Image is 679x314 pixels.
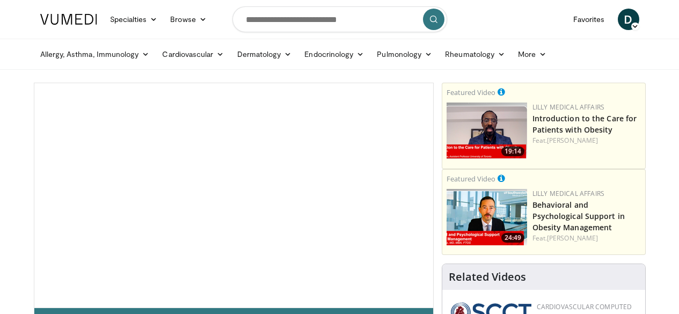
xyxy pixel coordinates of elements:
[447,103,527,159] a: 19:14
[532,113,637,135] a: Introduction to the Care for Patients with Obesity
[532,136,641,145] div: Feat.
[231,43,298,65] a: Dermatology
[532,200,625,232] a: Behavioral and Psychological Support in Obesity Management
[34,43,156,65] a: Allergy, Asthma, Immunology
[447,103,527,159] img: acc2e291-ced4-4dd5-b17b-d06994da28f3.png.150x105_q85_crop-smart_upscale.png
[439,43,512,65] a: Rheumatology
[532,233,641,243] div: Feat.
[532,103,605,112] a: Lilly Medical Affairs
[547,136,598,145] a: [PERSON_NAME]
[501,233,524,243] span: 24:49
[40,14,97,25] img: VuMedi Logo
[370,43,439,65] a: Pulmonology
[532,189,605,198] a: Lilly Medical Affairs
[232,6,447,32] input: Search topics, interventions
[547,233,598,243] a: [PERSON_NAME]
[156,43,230,65] a: Cardiovascular
[104,9,164,30] a: Specialties
[447,87,495,97] small: Featured Video
[449,271,526,283] h4: Related Videos
[567,9,611,30] a: Favorites
[512,43,553,65] a: More
[447,189,527,245] a: 24:49
[618,9,639,30] a: D
[34,83,433,308] video-js: Video Player
[298,43,370,65] a: Endocrinology
[501,147,524,156] span: 19:14
[164,9,213,30] a: Browse
[447,174,495,184] small: Featured Video
[447,189,527,245] img: ba3304f6-7838-4e41-9c0f-2e31ebde6754.png.150x105_q85_crop-smart_upscale.png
